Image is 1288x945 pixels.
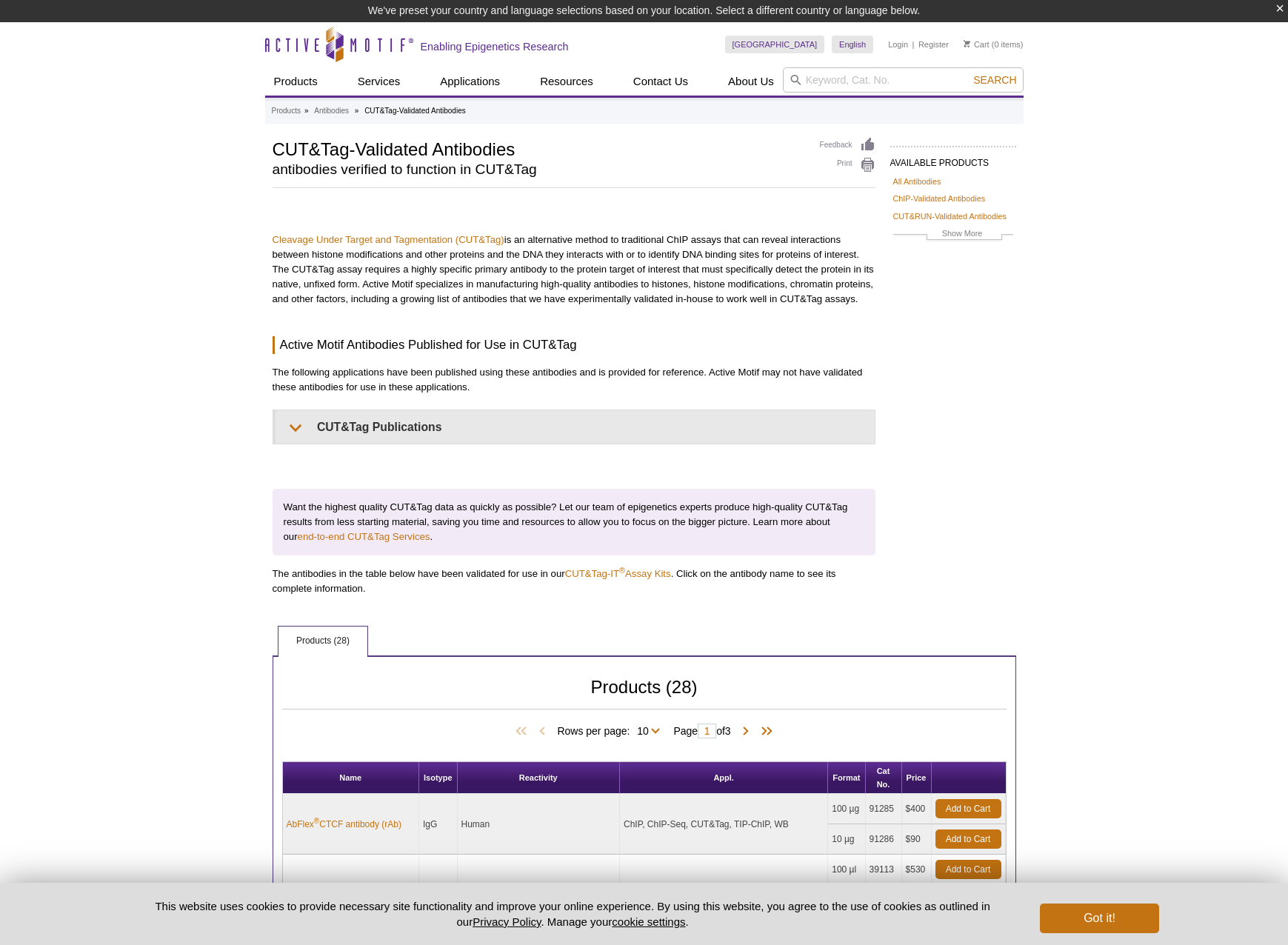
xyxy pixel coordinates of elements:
td: 100 µg [828,794,865,824]
td: $530 [902,855,932,885]
span: Last Page [753,724,775,739]
h1: CUT&Tag-Validated Antibodies [273,137,805,159]
th: Format [828,762,865,794]
li: CUT&Tag-Validated Antibodies [364,107,466,115]
span: Next Page [738,724,753,739]
p: The antibodies in the table below have been validated for use in our . Click on the antibody name... [273,567,875,596]
button: Search [969,73,1021,87]
p: is an alternative method to traditional ChIP assays that can reveal interactions between histone ... [273,233,875,307]
li: (0 items) [964,36,1024,53]
span: Rows per page: [557,723,666,738]
a: Privacy Policy [473,915,541,928]
a: Products (28) [278,627,367,656]
li: » [355,107,359,115]
a: Antibodies [314,104,349,118]
td: 10 µg [828,824,865,855]
th: Reactivity [458,762,621,794]
a: Services [349,67,410,96]
a: Print [820,157,875,173]
h3: Active Motif Antibodies Published for Use in CUT&Tag [273,336,875,354]
span: Search [973,74,1016,86]
th: Appl. [620,762,828,794]
sup: ® [619,566,625,575]
li: » [304,107,309,115]
a: Login [888,39,908,50]
a: All Antibodies [893,175,941,188]
a: Cleavage Under Target and Tagmentation (CUT&Tag) [273,234,504,245]
a: Add to Cart [935,829,1001,849]
a: Applications [431,67,509,96]
a: About Us [719,67,783,96]
button: cookie settings [612,915,685,928]
a: Register [918,39,949,50]
span: Previous Page [535,724,550,739]
a: Add to Cart [935,860,1001,879]
h2: AVAILABLE PRODUCTS [890,146,1016,173]
td: Human [458,794,621,855]
th: Name [283,762,420,794]
a: English [832,36,873,53]
input: Keyword, Cat. No. [783,67,1024,93]
a: Products [265,67,327,96]
td: 91285 [866,794,902,824]
a: CUT&Tag-IT®Assay Kits [565,568,671,579]
sup: ® [314,817,319,825]
a: CUT&RUN-Validated Antibodies [893,210,1007,223]
h2: antibodies verified to function in CUT&Tag [273,163,805,176]
a: Products [272,104,301,118]
a: Show More [893,227,1013,244]
td: $400 [902,794,932,824]
p: The following applications have been published using these antibodies and is provided for referen... [273,365,875,395]
a: AbFlex®CTCF antibody (rAb) [287,818,401,831]
td: $90 [902,824,932,855]
img: Your Cart [964,40,970,47]
a: Contact Us [624,67,697,96]
button: Got it! [1040,904,1158,933]
th: Isotype [419,762,458,794]
a: [GEOGRAPHIC_DATA] [725,36,825,53]
li: | [912,36,915,53]
h2: Products (28) [282,681,1007,709]
td: IgG [419,794,458,855]
a: Add to Cart [935,799,1001,818]
td: 39113 [866,855,902,885]
th: Price [902,762,932,794]
p: Want the highest quality CUT&Tag data as quickly as possible? Let our team of epigenetics experts... [273,489,875,555]
th: Cat No. [866,762,902,794]
a: Cart [964,39,990,50]
td: ChIP, ChIP-Seq, CUT&Tag, TIP-ChIP, WB [620,794,828,855]
a: Resources [531,67,602,96]
td: 91286 [866,824,902,855]
span: 3 [725,725,731,737]
summary: CUT&Tag Publications [276,410,875,444]
a: Feedback [820,137,875,153]
td: 100 µl [828,855,865,885]
a: end-to-end CUT&Tag Services [298,531,430,542]
span: Page of [666,724,738,738]
span: First Page [513,724,535,739]
a: ChIP-Validated Antibodies [893,192,986,205]
p: This website uses cookies to provide necessary site functionality and improve your online experie... [130,898,1016,929]
h2: Enabling Epigenetics Research [421,40,569,53]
